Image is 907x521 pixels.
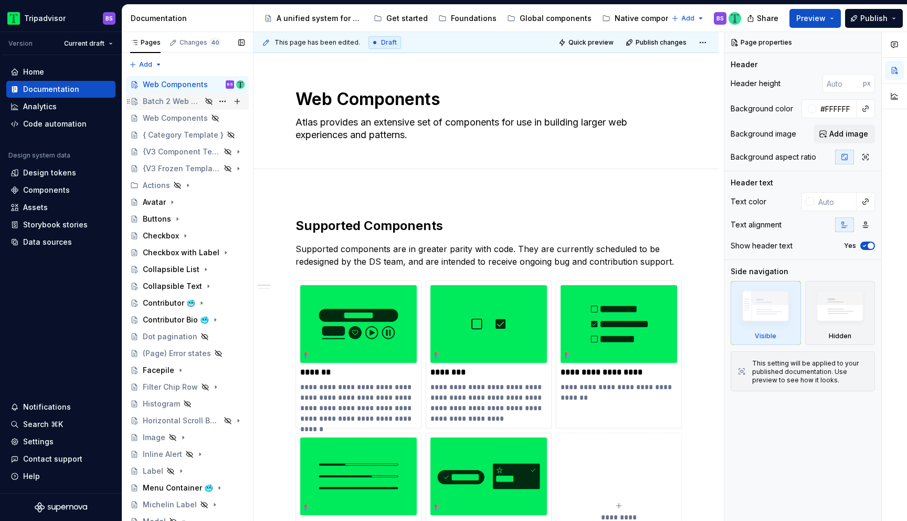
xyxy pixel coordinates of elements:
[598,10,691,27] a: Native components
[143,96,202,107] div: Batch 2 Web Components
[260,8,666,29] div: Page tree
[23,119,87,129] div: Code automation
[126,429,249,446] a: Image
[126,110,249,127] a: Web Components
[636,38,687,47] span: Publish changes
[126,278,249,295] a: Collapsible Text
[816,99,857,118] input: Auto
[731,178,773,188] div: Header text
[143,197,166,207] div: Avatar
[434,10,501,27] a: Foundations
[503,10,596,27] a: Global components
[6,433,115,450] a: Settings
[126,143,249,160] a: {V3 Component Template}
[300,285,417,363] img: 1b2e0dbb-5c0e-4bfb-a426-c144df551743.png
[805,281,876,345] div: Hidden
[143,231,179,241] div: Checkbox
[143,113,208,123] div: Web Components
[742,9,785,28] button: Share
[143,331,197,342] div: Dot pagination
[126,480,249,496] a: Menu Container 🥶
[814,124,875,143] button: Add image
[139,60,152,69] span: Add
[143,382,198,392] div: Filter Chip Row
[296,217,677,234] h2: Supported Components
[143,449,182,460] div: Inline Alert
[555,35,618,50] button: Quick preview
[6,164,115,181] a: Design tokens
[143,466,163,476] div: Label
[143,180,170,191] div: Actions
[131,13,249,24] div: Documentation
[561,285,677,363] img: 7138953a-d030-4717-81ed-71271f8e27d5.png
[731,59,757,70] div: Header
[6,116,115,132] a: Code automation
[729,12,741,25] img: Thomas Dittmer
[796,13,826,24] span: Preview
[126,446,249,463] a: Inline Alert
[180,38,221,47] div: Changes
[6,216,115,233] a: Storybook stories
[143,499,197,510] div: Michelin Label
[126,194,249,211] a: Avatar
[731,78,781,89] div: Header height
[845,9,903,28] button: Publish
[59,36,118,51] button: Current draft
[126,463,249,480] a: Label
[23,471,40,482] div: Help
[23,101,57,112] div: Analytics
[829,332,851,340] div: Hidden
[23,237,72,247] div: Data sources
[64,39,104,48] span: Current draft
[860,13,888,24] span: Publish
[23,220,88,230] div: Storybook stories
[143,163,220,174] div: {V3 Frozen Template}
[236,80,245,89] img: Thomas Dittmer
[126,362,249,379] a: Facepile
[568,38,614,47] span: Quick preview
[143,281,202,291] div: Collapsible Text
[451,13,497,24] div: Foundations
[731,220,782,230] div: Text alignment
[275,38,360,47] span: This page has been edited.
[143,399,180,409] div: Histogram
[126,295,249,311] a: Contributor 🥶
[370,10,432,27] a: Get started
[386,13,428,24] div: Get started
[143,483,213,493] div: Menu Container 🥶
[143,247,219,258] div: Checkbox with Label
[126,345,249,362] a: (Page) Error states
[277,13,363,24] div: A unified system for every journey.
[126,127,249,143] a: { Category Template }
[863,79,871,88] p: px
[615,13,687,24] div: Native components
[143,365,174,376] div: Facepile
[6,199,115,216] a: Assets
[2,7,120,29] button: TripadvisorBS
[731,281,801,345] div: Visible
[143,130,224,140] div: { Category Template }
[668,11,708,26] button: Add
[731,152,816,162] div: Background aspect ratio
[520,13,592,24] div: Global components
[430,437,547,515] img: d20a4064-82ba-4f34-b01a-6356d331a986.png
[126,395,249,412] a: Histogram
[8,151,70,160] div: Design system data
[126,57,165,72] button: Add
[293,87,674,112] textarea: Web Components
[6,468,115,485] button: Help
[126,227,249,244] a: Checkbox
[716,14,724,23] div: BS
[731,266,788,277] div: Side navigation
[143,264,199,275] div: Collapsible List
[6,81,115,98] a: Documentation
[23,185,70,195] div: Components
[822,74,863,93] input: Auto
[143,214,171,224] div: Buttons
[126,496,249,513] a: Michelin Label
[829,129,868,139] span: Add image
[6,451,115,467] button: Contact support
[143,348,211,359] div: (Page) Error states
[6,234,115,251] a: Data sources
[23,419,63,430] div: Search ⌘K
